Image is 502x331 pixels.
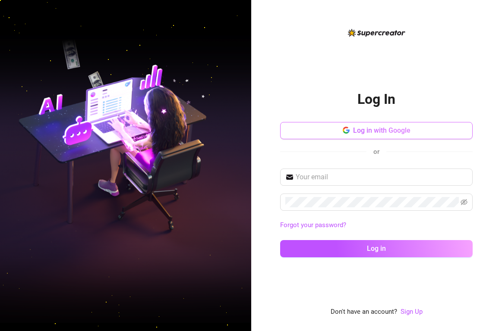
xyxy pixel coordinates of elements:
[461,199,467,206] span: eye-invisible
[357,91,395,108] h2: Log In
[401,308,423,315] a: Sign Up
[280,221,346,229] a: Forgot your password?
[296,172,467,182] input: Your email
[280,240,473,257] button: Log in
[373,148,379,156] span: or
[348,29,405,37] img: logo-BBDzfeDw.svg
[280,220,473,231] a: Forgot your password?
[280,122,473,139] button: Log in with Google
[367,244,386,253] span: Log in
[353,126,410,134] span: Log in with Google
[331,307,397,317] span: Don't have an account?
[401,307,423,317] a: Sign Up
